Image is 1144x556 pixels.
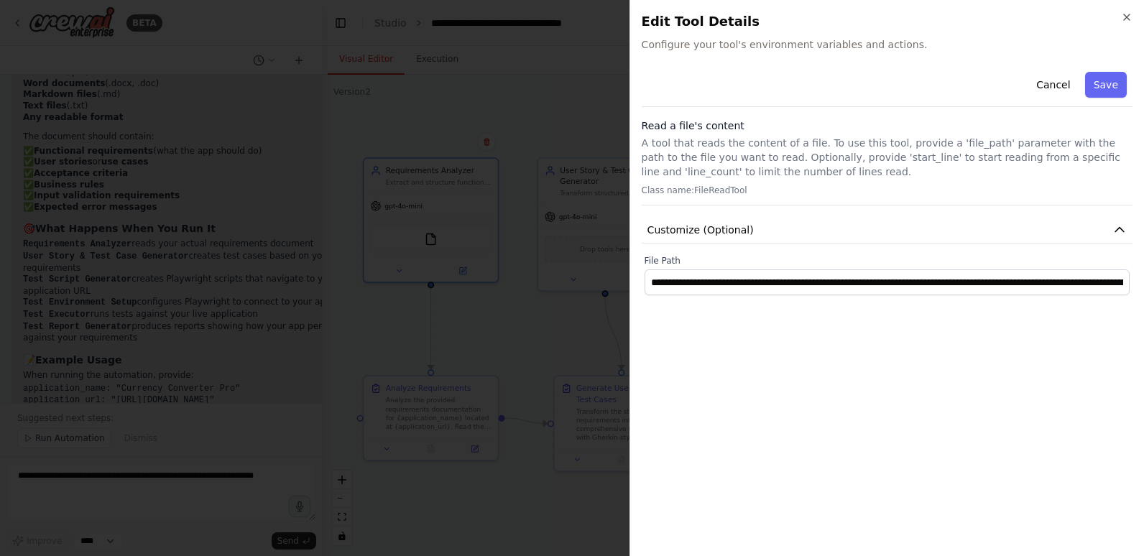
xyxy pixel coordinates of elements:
[642,37,1133,52] span: Configure your tool's environment variables and actions.
[642,185,1133,196] p: Class name: FileReadTool
[645,255,1130,267] label: File Path
[1085,72,1127,98] button: Save
[642,217,1133,244] button: Customize (Optional)
[1028,72,1079,98] button: Cancel
[647,223,754,237] span: Customize (Optional)
[642,11,1133,32] h2: Edit Tool Details
[642,119,1133,133] h3: Read a file's content
[642,136,1133,179] p: A tool that reads the content of a file. To use this tool, provide a 'file_path' parameter with t...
